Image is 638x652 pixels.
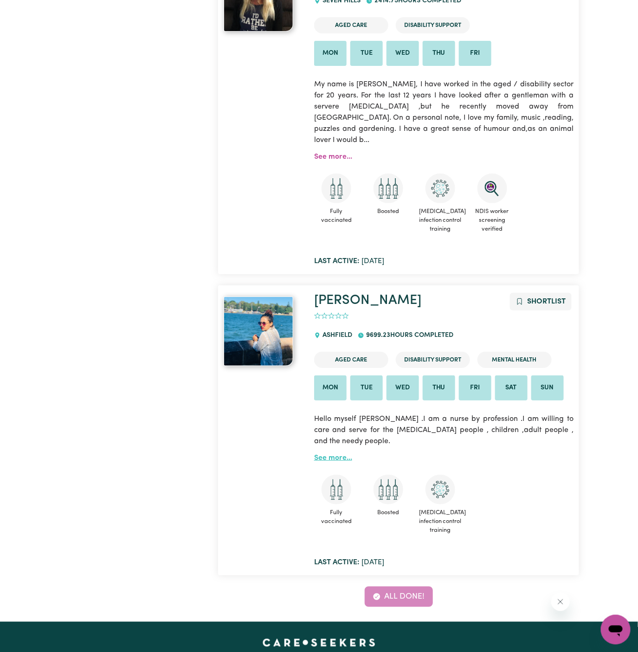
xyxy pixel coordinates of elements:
li: Available on Thu [423,375,455,400]
li: Available on Mon [314,375,347,400]
li: Disability Support [396,17,470,33]
img: Care and support worker has received 2 doses of COVID-19 vaccine [322,475,351,504]
span: Boosted [366,504,411,521]
li: Available on Mon [314,41,347,66]
li: Available on Tue [350,41,383,66]
p: Hello myself [PERSON_NAME] .I am a nurse by profession .I am willing to care and serve for the [M... [314,408,574,452]
iframe: Close message [551,593,570,611]
img: View Angela's profile [224,297,293,366]
a: [PERSON_NAME] [314,294,421,307]
span: [MEDICAL_DATA] infection control training [418,504,463,539]
img: CS Academy: COVID-19 Infection Control Training course completed [425,174,455,203]
li: Available on Fri [459,375,491,400]
b: Last active: [314,559,360,566]
span: [DATE] [314,258,384,265]
li: Available on Fri [459,41,491,66]
div: ASHFIELD [314,323,358,348]
img: Care and support worker has received booster dose of COVID-19 vaccination [374,475,403,504]
li: Available on Wed [387,375,419,400]
button: Add to shortlist [510,293,572,310]
li: Disability Support [396,352,470,368]
li: Mental Health [477,352,552,368]
span: Fully vaccinated [314,203,359,228]
li: Available on Thu [423,41,455,66]
li: Available on Sat [495,375,528,400]
iframe: Button to launch messaging window [601,615,631,645]
span: [MEDICAL_DATA] infection control training [418,203,463,238]
b: Last active: [314,258,360,265]
div: add rating by typing an integer from 0 to 5 or pressing arrow keys [314,311,349,322]
a: See more... [314,454,352,462]
span: Fully vaccinated [314,504,359,529]
div: 9699.23 hours completed [358,323,459,348]
img: CS Academy: COVID-19 Infection Control Training course completed [425,475,455,504]
span: Boosted [366,203,411,219]
a: Careseekers home page [263,639,375,646]
a: Angela [224,297,303,366]
li: Aged Care [314,17,388,33]
span: Need any help? [6,6,56,14]
span: [DATE] [314,559,384,566]
img: Care and support worker has received booster dose of COVID-19 vaccination [374,174,403,203]
span: Shortlist [527,298,566,305]
li: Aged Care [314,352,388,368]
span: NDIS worker screening verified [470,203,515,238]
img: NDIS Worker Screening Verified [477,174,507,203]
li: Available on Wed [387,41,419,66]
p: My name is [PERSON_NAME], I have worked in the aged / disability sector for 20 years. For the las... [314,73,574,151]
li: Available on Sun [531,375,564,400]
img: Care and support worker has received 2 doses of COVID-19 vaccine [322,174,351,203]
li: Available on Tue [350,375,383,400]
a: See more... [314,153,352,161]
